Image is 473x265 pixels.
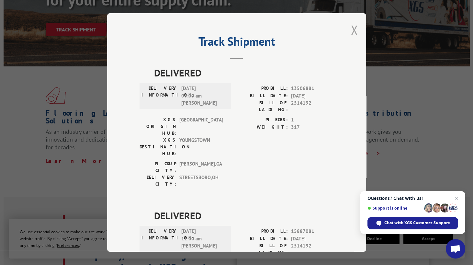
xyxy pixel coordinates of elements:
label: DELIVERY INFORMATION: [141,228,178,250]
div: Chat with XGS Customer Support [367,217,458,229]
span: [DATE] 11:00 am [PERSON_NAME] [181,228,225,250]
span: 2514192 [291,242,334,256]
span: Questions? Chat with us! [367,196,458,201]
span: STREETSBORO , OH [179,174,223,188]
span: DELIVERED [154,65,334,80]
label: DELIVERY CITY: [140,174,176,188]
span: [DATE] [291,235,334,242]
label: XGS DESTINATION HUB: [140,137,176,157]
label: PROBILL: [237,85,288,92]
label: BILL OF LADING: [237,242,288,256]
span: YOUNGSTOWN [179,137,223,157]
label: PICKUP CITY: [140,160,176,174]
span: Close chat [453,194,460,202]
label: DELIVERY INFORMATION: [141,85,178,107]
button: Close modal [351,21,358,39]
span: [GEOGRAPHIC_DATA] [179,116,223,137]
span: 2514192 [291,99,334,113]
span: [DATE] 09:00 am [PERSON_NAME] [181,85,225,107]
label: BILL DATE: [237,92,288,99]
span: DELIVERED [154,208,334,223]
label: WEIGHT: [237,123,288,131]
span: [PERSON_NAME] , GA [179,160,223,174]
h2: Track Shipment [140,37,334,49]
span: 13506881 [291,85,334,92]
span: [DATE] [291,92,334,99]
span: 1 [291,116,334,124]
label: PROBILL: [237,228,288,235]
div: Open chat [446,239,465,259]
span: 15887081 [291,228,334,235]
label: BILL OF LADING: [237,99,288,113]
span: 317 [291,123,334,131]
span: Chat with XGS Customer Support [384,220,450,226]
label: XGS ORIGIN HUB: [140,116,176,137]
label: PIECES: [237,116,288,124]
label: BILL DATE: [237,235,288,242]
span: Support is online [367,206,422,211]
